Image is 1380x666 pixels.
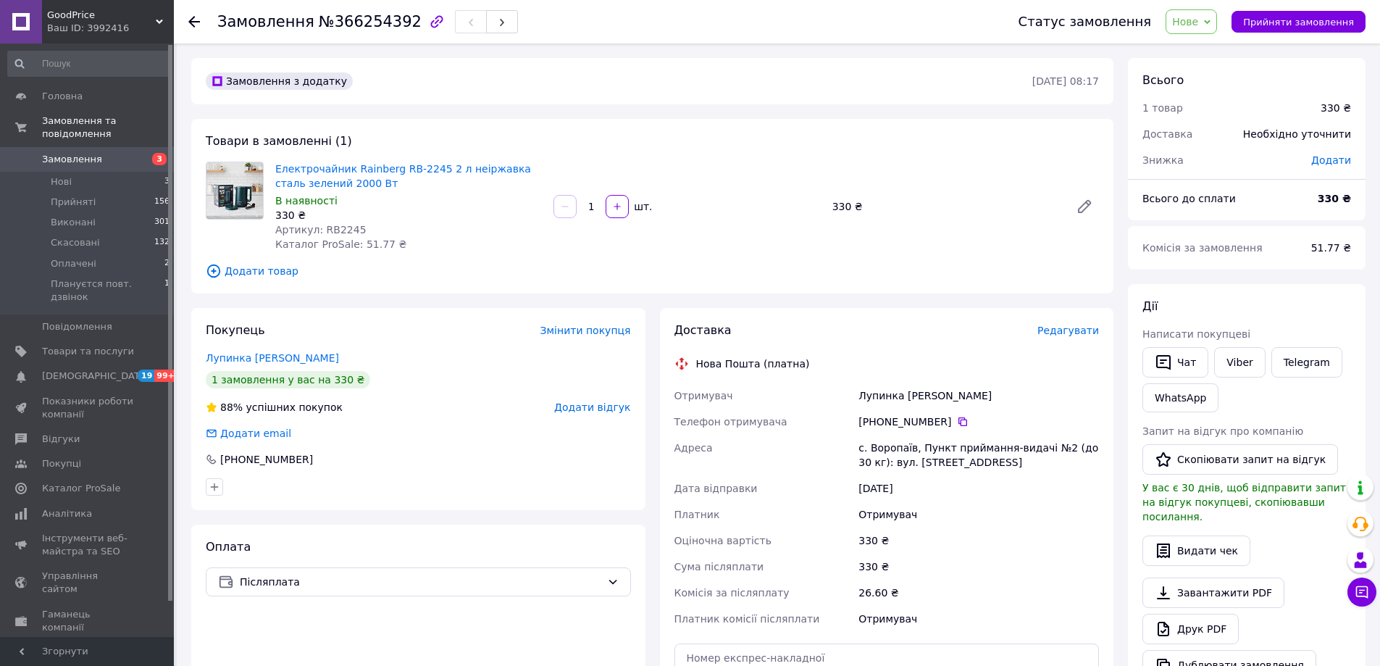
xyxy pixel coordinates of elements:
[47,9,156,22] span: GoodPrice
[42,482,120,495] span: Каталог ProSale
[206,72,353,90] div: Замовлення з додатку
[674,442,713,454] span: Адреса
[51,236,100,249] span: Скасовані
[42,370,149,383] span: [DEMOGRAPHIC_DATA]
[275,238,406,250] span: Каталог ProSale: 51.77 ₴
[51,216,96,229] span: Виконані
[856,554,1102,580] div: 330 ₴
[42,395,134,421] span: Показники роботи компанії
[42,507,92,520] span: Аналітика
[674,483,758,494] span: Дата відправки
[1070,192,1099,221] a: Редагувати
[206,352,339,364] a: Лупинка [PERSON_NAME]
[138,370,154,382] span: 19
[206,323,265,337] span: Покупець
[674,416,787,428] span: Телефон отримувача
[1142,154,1184,166] span: Знижка
[856,501,1102,528] div: Отримувач
[1142,482,1346,523] span: У вас є 30 днів, щоб відправити запит на відгук покупцеві, скопіювавши посилання.
[1172,16,1198,28] span: Нове
[206,540,251,554] span: Оплата
[1142,444,1338,475] button: Скопіювати запит на відгук
[1214,347,1265,378] a: Viber
[42,320,112,333] span: Повідомлення
[206,162,263,219] img: Електрочайник Rainberg RB-2245 2 л неіржавка сталь зелений 2000 Вт
[204,426,293,441] div: Додати email
[51,257,96,270] span: Оплачені
[42,532,134,558] span: Інструменти веб-майстра та SEO
[42,90,83,103] span: Головна
[164,257,170,270] span: 2
[164,278,170,304] span: 1
[154,216,170,229] span: 301
[154,370,178,382] span: 99+
[220,401,243,413] span: 88%
[674,587,790,599] span: Комісія за післяплату
[1037,325,1099,336] span: Редагувати
[1142,614,1239,644] a: Друк PDF
[188,14,200,29] div: Повернутися назад
[827,196,1064,217] div: 330 ₴
[693,357,814,371] div: Нова Пошта (платна)
[858,415,1099,429] div: [PHONE_NUMBER]
[1142,73,1184,87] span: Всього
[674,323,732,337] span: Доставка
[42,345,134,358] span: Товари та послуги
[674,613,820,625] span: Платник комісії післяплати
[1234,118,1360,150] div: Необхідно уточнити
[856,580,1102,606] div: 26.60 ₴
[154,236,170,249] span: 132
[856,383,1102,409] div: Лупинка [PERSON_NAME]
[42,457,81,470] span: Покупці
[152,153,167,165] span: 3
[1032,75,1099,87] time: [DATE] 08:17
[1142,328,1250,340] span: Написати покупцеві
[1142,383,1218,412] a: WhatsApp
[51,278,164,304] span: Плануєтся повт. дзвінок
[47,22,174,35] div: Ваш ID: 3992416
[42,608,134,634] span: Гаманець компанії
[154,196,170,209] span: 156
[1142,193,1236,204] span: Всього до сплати
[7,51,171,77] input: Пошук
[1318,193,1351,204] b: 330 ₴
[275,208,542,222] div: 330 ₴
[206,263,1099,279] span: Додати товар
[1142,536,1250,566] button: Видати чек
[674,561,764,573] span: Сума післяплати
[630,199,653,214] div: шт.
[206,400,343,415] div: успішних покупок
[51,196,96,209] span: Прийняті
[42,115,174,141] span: Замовлення та повідомлення
[1347,578,1376,607] button: Чат з покупцем
[1243,17,1354,28] span: Прийняти замовлення
[319,13,422,30] span: №366254392
[164,175,170,188] span: 3
[1311,242,1351,254] span: 51.77 ₴
[856,528,1102,554] div: 330 ₴
[1142,242,1263,254] span: Комісія за замовлення
[1311,154,1351,166] span: Додати
[219,426,293,441] div: Додати email
[1142,299,1158,313] span: Дії
[275,163,531,189] a: Електрочайник Rainberg RB-2245 2 л неіржавка сталь зелений 2000 Вт
[206,134,352,148] span: Товари в замовленні (1)
[1142,578,1284,608] a: Завантажити PDF
[206,371,370,388] div: 1 замовлення у вас на 330 ₴
[856,606,1102,632] div: Отримувач
[217,13,314,30] span: Замовлення
[856,475,1102,501] div: [DATE]
[1142,425,1303,437] span: Запит на відгук про компанію
[42,153,102,166] span: Замовлення
[1142,347,1208,378] button: Чат
[275,195,338,207] span: В наявності
[1142,128,1192,140] span: Доставка
[674,509,720,520] span: Платник
[554,401,630,413] span: Додати відгук
[42,570,134,596] span: Управління сайтом
[540,325,631,336] span: Змінити покупця
[674,535,771,546] span: Оціночна вартість
[1231,11,1366,33] button: Прийняти замовлення
[1142,102,1183,114] span: 1 товар
[219,452,314,467] div: [PHONE_NUMBER]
